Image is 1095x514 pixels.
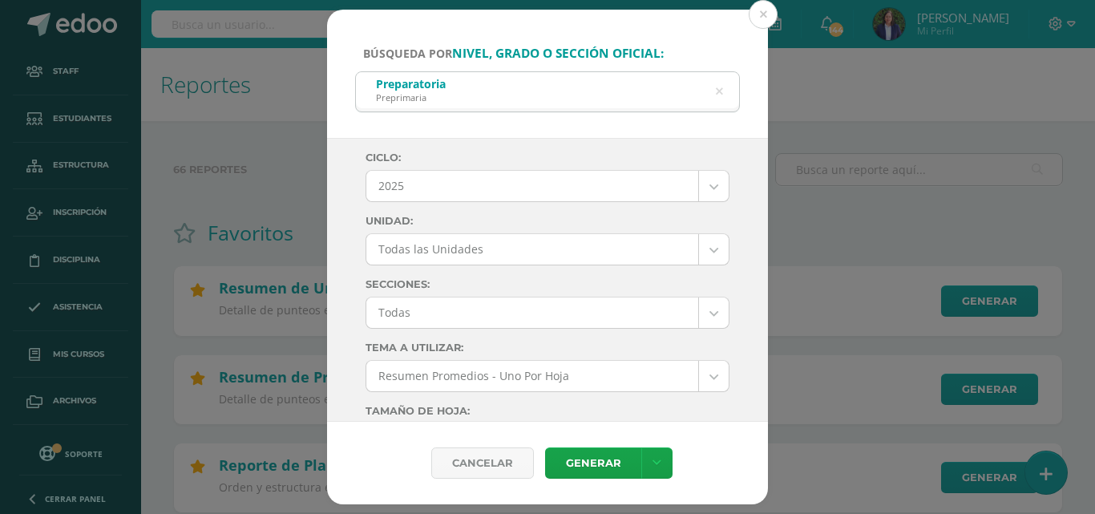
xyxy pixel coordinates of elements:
div: Preparatoria [376,76,446,91]
a: Generar [545,447,641,479]
label: Tema a Utilizar: [366,342,729,354]
strong: nivel, grado o sección oficial: [452,45,664,62]
div: Preprimaria [376,91,446,103]
span: Búsqueda por [363,46,664,61]
label: Tamaño de hoja: [366,405,729,417]
span: 2025 [378,171,686,201]
div: Cancelar [431,447,534,479]
input: ej. Primero primaria, etc. [356,72,739,111]
a: 2025 [366,171,729,201]
a: Todas [366,297,729,328]
label: Unidad: [366,215,729,227]
span: Resumen Promedios - Uno Por Hoja [378,361,686,391]
span: Todas [378,297,686,328]
span: Todas las Unidades [378,234,686,265]
a: Resumen Promedios - Uno Por Hoja [366,361,729,391]
a: Todas las Unidades [366,234,729,265]
label: Ciclo: [366,152,729,164]
label: Secciones: [366,278,729,290]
